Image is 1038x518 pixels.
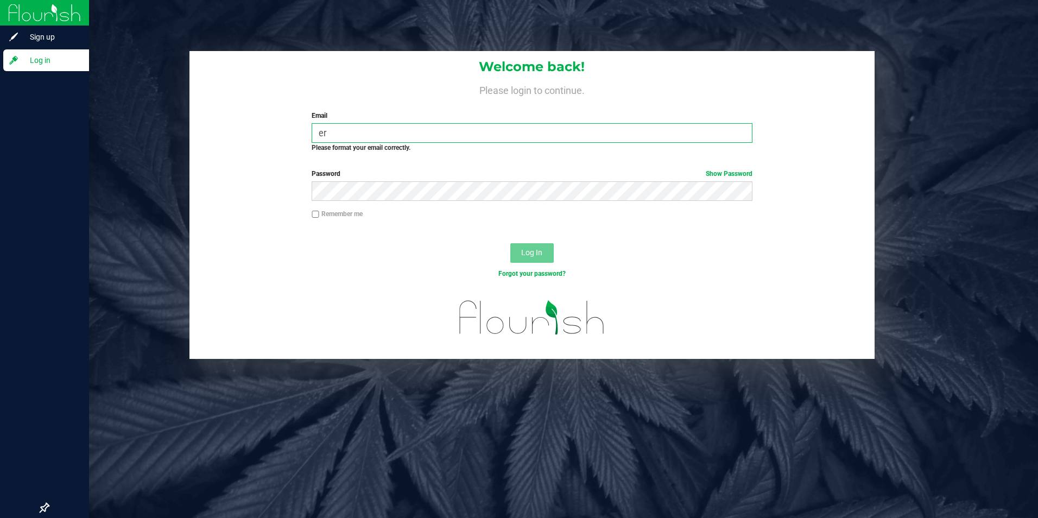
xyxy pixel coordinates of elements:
h1: Welcome back! [189,60,875,74]
span: Log in [19,54,84,67]
h4: Please login to continue. [189,83,875,96]
inline-svg: Log in [8,55,19,66]
inline-svg: Sign up [8,31,19,42]
strong: Please format your email correctly. [312,144,410,151]
span: Log In [521,248,542,257]
a: Show Password [706,170,752,178]
label: Email [312,111,752,121]
label: Remember me [312,209,363,219]
span: Sign up [19,30,84,43]
input: Remember me [312,211,319,218]
button: Log In [510,243,554,263]
span: Password [312,170,340,178]
img: flourish_logo.svg [446,290,618,345]
a: Forgot your password? [498,270,566,277]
